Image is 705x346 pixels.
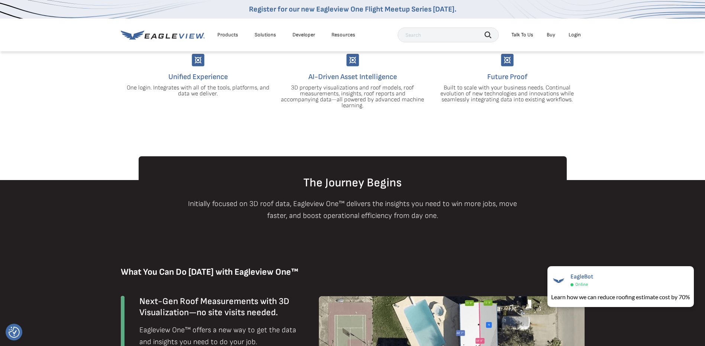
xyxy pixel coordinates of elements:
h3: What You Can Do [DATE] with Eagleview One™ [121,266,585,278]
div: Login [569,32,581,38]
p: Initially focused on 3D roof data, Eagleview One™ delivers the insights you need to win more jobs... [180,198,525,222]
div: Solutions [255,32,276,38]
span: Online [575,282,588,287]
p: Built to scale with your business needs. Continual evolution of new technologies and innovations ... [436,85,579,103]
div: Resources [332,32,355,38]
h2: The Journey Begins [139,177,567,189]
span: EagleBot [570,273,593,280]
h4: AI-Driven Asset Intelligence [281,71,424,83]
h4: Future Proof [436,71,579,83]
img: Group-9744.svg [346,54,359,66]
img: Group-9744.svg [501,54,514,66]
a: Register for our new Eagleview One Flight Meetup Series [DATE]. [249,5,456,14]
img: EagleBot [551,273,566,288]
div: Talk To Us [511,32,533,38]
img: Group-9744.svg [192,54,204,66]
h4: Unified Experience [126,71,270,83]
input: Search [398,27,499,42]
a: Developer [292,32,315,38]
p: 3D property visualizations and roof models, roof measurements, insights, roof reports and accompa... [281,85,424,109]
p: One login. Integrates with all of the tools, platforms, and data we deliver. [126,85,270,97]
div: Learn how we can reduce roofing estimate cost by 70% [551,293,690,301]
div: Products [217,32,238,38]
button: Consent Preferences [9,327,20,338]
a: Buy [547,32,555,38]
img: Revisit consent button [9,327,20,338]
h4: Next-Gen Roof Measurements with 3D Visualization—no site visits needed. [139,296,307,318]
